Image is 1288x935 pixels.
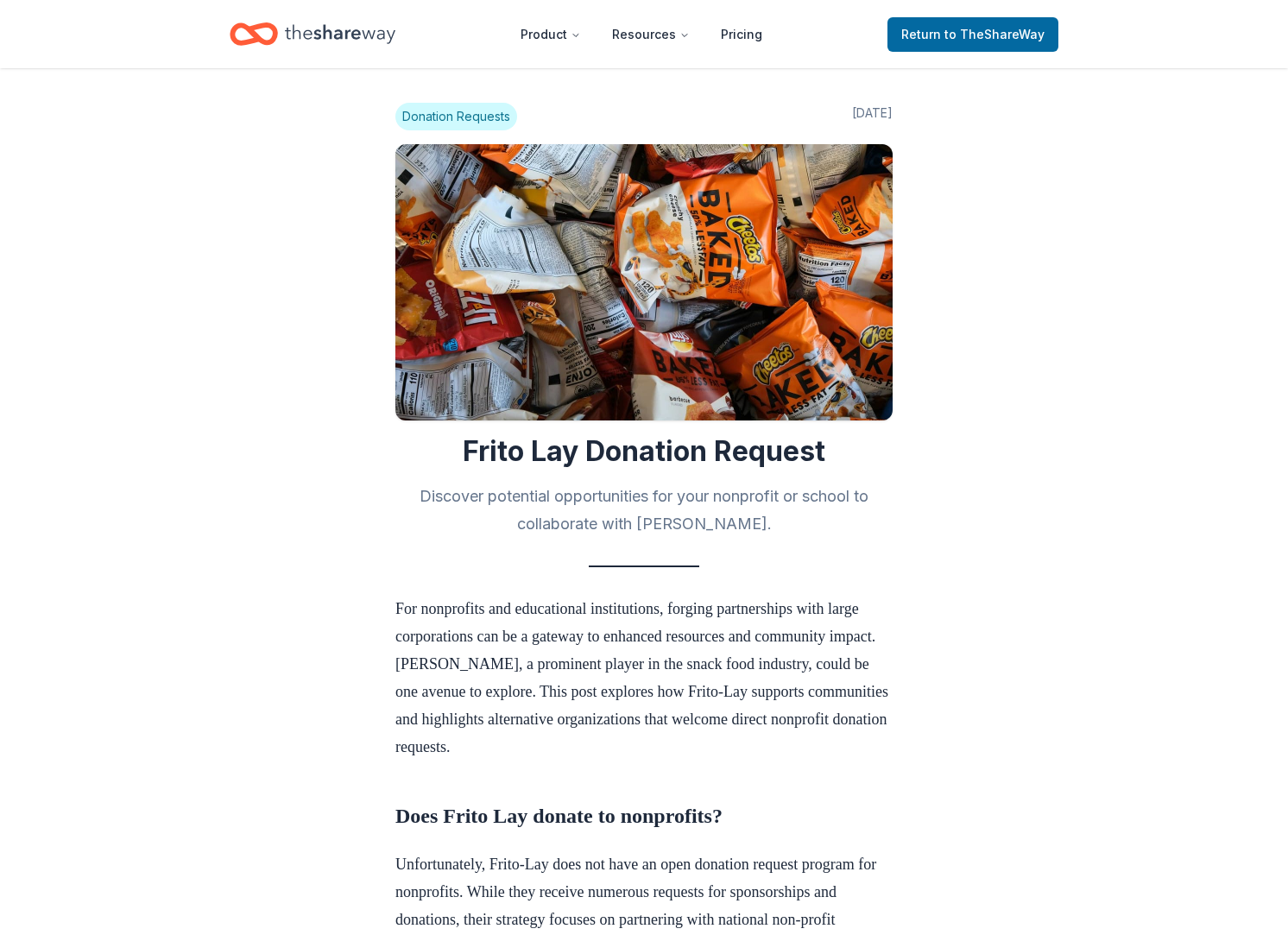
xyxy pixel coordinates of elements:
[230,14,395,54] a: Home
[507,17,595,52] button: Product
[852,103,893,130] span: [DATE]
[944,27,1045,41] span: to TheShareWay
[598,17,704,52] button: Resources
[395,802,893,830] h2: Does Frito Lay donate to nonprofits?
[901,24,1045,45] span: Return
[395,144,893,420] img: Image for Frito Lay Donation Request
[887,17,1058,52] a: Returnto TheShareWay
[707,17,776,52] a: Pricing
[507,14,776,54] nav: Main
[395,483,893,538] h2: Discover potential opportunities for your nonprofit or school to collaborate with [PERSON_NAME].
[395,103,517,130] span: Donation Requests
[395,595,893,761] p: For nonprofits and educational institutions, forging partnerships with large corporations can be ...
[395,434,893,469] h1: Frito Lay Donation Request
